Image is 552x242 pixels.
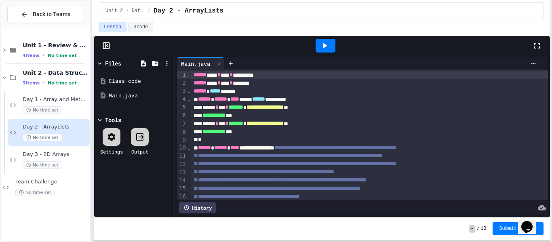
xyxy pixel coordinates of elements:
[105,8,144,14] span: Unit 2 - Data Structures
[177,144,187,152] div: 10
[179,202,216,213] div: History
[469,225,475,233] span: -
[187,145,191,151] span: Fold line
[177,103,187,112] div: 5
[15,179,88,185] span: Team Challenge
[177,87,187,95] div: 3
[23,53,40,58] span: 4 items
[187,96,191,102] span: Fold line
[131,148,148,155] div: Output
[109,92,172,100] div: Main.java
[177,59,214,68] div: Main.java
[177,57,224,69] div: Main.java
[177,152,187,160] div: 11
[177,79,187,87] div: 2
[23,161,62,169] span: No time set
[177,120,187,128] div: 7
[23,42,88,49] span: Unit 1 - Review & Reading and Writing Files
[109,77,172,85] div: Class code
[43,80,44,86] span: •
[177,185,187,193] div: 15
[23,151,88,158] span: Day 3 - 2D Arrays
[23,134,62,141] span: No time set
[33,10,70,19] span: Back to Teams
[177,168,187,177] div: 13
[177,160,187,168] div: 12
[493,222,544,235] button: Submit Answer
[43,52,44,59] span: •
[480,225,486,232] span: 10
[23,124,88,130] span: Day 2 - ArrayLists
[177,71,187,79] div: 1
[128,22,153,32] button: Grade
[105,59,121,67] div: Files
[518,210,544,234] iframe: chat widget
[499,225,537,232] span: Submit Answer
[177,95,187,103] div: 4
[23,96,88,103] span: Day 1 - Array and Method Review
[48,80,77,86] span: No time set
[177,128,187,136] div: 8
[48,53,77,58] span: No time set
[177,193,187,201] div: 16
[15,189,55,196] span: No time set
[177,177,187,185] div: 14
[187,88,191,94] span: Fold line
[7,6,83,23] button: Back to Teams
[147,8,150,14] span: /
[154,6,223,16] span: Day 2 - ArrayLists
[105,116,121,124] div: Tools
[23,69,88,76] span: Unit 2 - Data Structures
[23,106,62,114] span: No time set
[23,80,40,86] span: 3 items
[100,148,123,155] div: Settings
[477,225,480,232] span: /
[177,112,187,120] div: 6
[99,22,126,32] button: Lesson
[177,136,187,144] div: 9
